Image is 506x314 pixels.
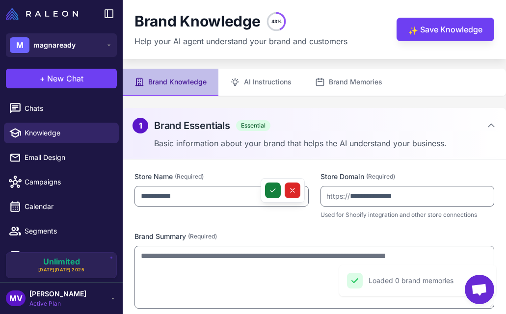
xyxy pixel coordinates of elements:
[25,250,111,261] span: Analytics
[408,25,416,32] span: ✨
[47,73,83,84] span: New Chat
[29,288,86,299] span: [PERSON_NAME]
[25,128,111,138] span: Knowledge
[188,232,217,241] span: (Required)
[175,172,204,181] span: (Required)
[25,226,111,236] span: Segments
[320,210,495,219] p: Used for Shopify integration and other store connections
[369,275,453,286] div: Loaded 0 brand memories
[33,40,76,51] span: magnaready
[134,171,309,182] label: Store Name
[4,245,119,266] a: Analytics
[4,196,119,217] a: Calendar
[285,183,300,198] button: Cancel changes
[25,177,111,187] span: Campaigns
[43,258,80,265] span: Unlimited
[366,172,395,181] span: (Required)
[397,18,494,41] button: ✨Save Knowledge
[4,221,119,241] a: Segments
[6,8,82,20] a: Raleon Logo
[25,201,111,212] span: Calendar
[4,98,119,119] a: Chats
[4,172,119,192] a: Campaigns
[4,123,119,143] a: Knowledge
[134,12,261,31] h1: Brand Knowledge
[134,231,494,242] label: Brand Summary
[4,147,119,168] a: Email Design
[6,8,78,20] img: Raleon Logo
[476,273,491,288] button: Close
[10,37,29,53] div: M
[6,33,117,57] button: Mmagnaready
[320,171,495,182] label: Store Domain
[465,275,494,304] div: Open chat
[271,19,281,24] text: 43%
[133,118,148,133] div: 1
[154,118,230,133] h2: Brand Essentials
[6,290,26,306] div: MV
[123,69,218,96] button: Brand Knowledge
[40,73,45,84] span: +
[265,183,281,198] button: Save changes
[6,69,117,88] button: +New Chat
[134,35,347,47] p: Help your AI agent understand your brand and customers
[25,103,111,114] span: Chats
[236,120,270,131] span: Essential
[38,266,85,273] span: [DATE][DATE] 2025
[25,152,111,163] span: Email Design
[29,299,86,308] span: Active Plan
[303,69,394,96] button: Brand Memories
[218,69,303,96] button: AI Instructions
[154,137,496,149] p: Basic information about your brand that helps the AI understand your business.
